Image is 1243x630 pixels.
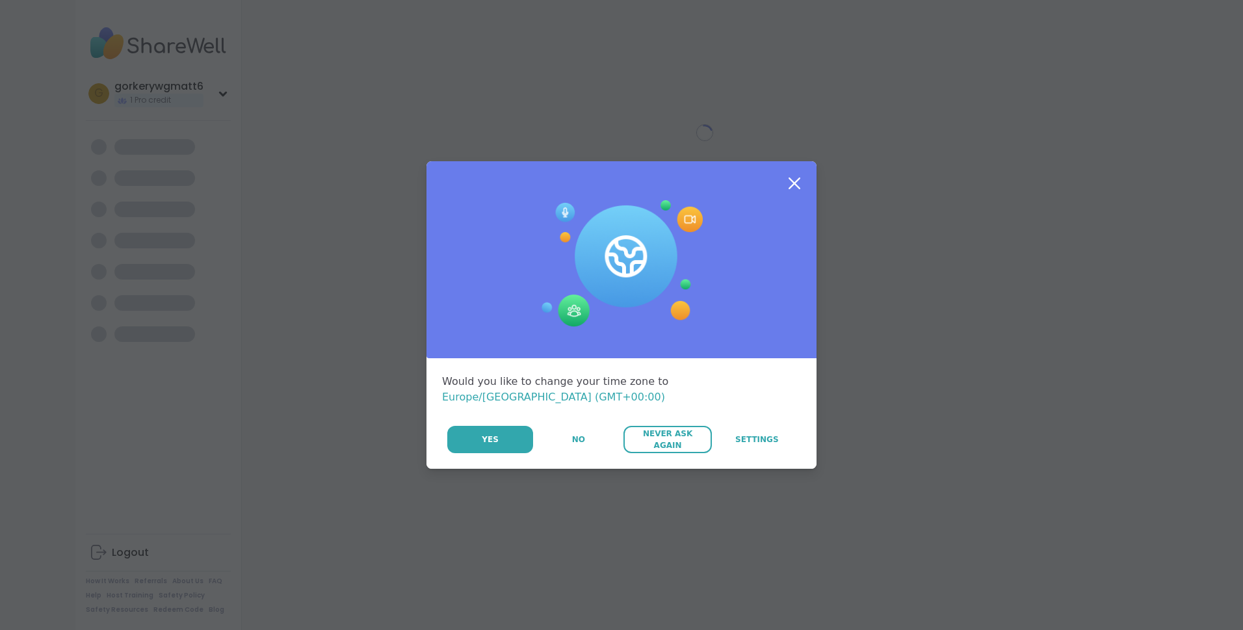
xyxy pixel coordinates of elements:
[623,426,711,453] button: Never Ask Again
[442,374,801,405] div: Would you like to change your time zone to
[735,434,779,445] span: Settings
[572,434,585,445] span: No
[482,434,499,445] span: Yes
[534,426,622,453] button: No
[442,391,665,403] span: Europe/[GEOGRAPHIC_DATA] (GMT+00:00)
[540,200,703,328] img: Session Experience
[630,428,705,451] span: Never Ask Again
[713,426,801,453] a: Settings
[447,426,533,453] button: Yes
